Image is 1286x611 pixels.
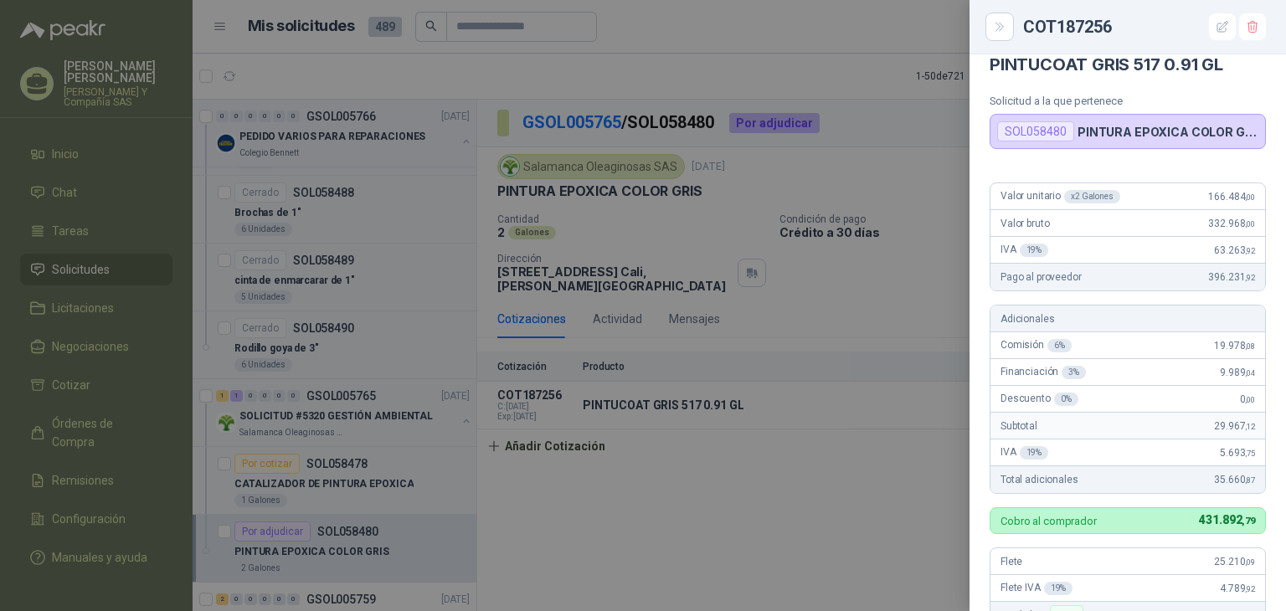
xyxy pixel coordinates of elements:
span: 5.693 [1220,447,1255,459]
div: 0 % [1054,393,1078,406]
span: 332.968 [1208,218,1255,229]
span: ,92 [1245,273,1255,282]
span: ,92 [1245,246,1255,255]
div: x 2 Galones [1064,190,1120,203]
div: 6 % [1047,339,1072,352]
span: ,00 [1245,219,1255,228]
span: Valor bruto [1001,218,1049,229]
span: Flete IVA [1001,582,1073,595]
p: Solicitud a la que pertenece [990,95,1266,107]
div: 19 % [1020,244,1049,257]
span: Valor unitario [1001,190,1120,203]
p: PINTURA EPOXICA COLOR GRIS [1078,125,1258,139]
span: 19.978 [1214,340,1255,352]
span: IVA [1001,244,1048,257]
span: 35.660 [1214,474,1255,485]
h4: PINTUCOAT GRIS 517 0.91 GL [990,54,1266,74]
span: Descuento [1001,393,1078,406]
span: ,92 [1245,584,1255,593]
span: ,00 [1245,395,1255,404]
span: Flete [1001,556,1022,567]
span: 29.967 [1214,420,1255,432]
span: 431.892 [1199,513,1255,526]
div: SOL058480 [997,121,1074,141]
span: Pago al proveedor [1001,271,1082,283]
span: Subtotal [1001,420,1037,432]
p: Cobro al comprador [1001,516,1097,526]
div: 3 % [1062,366,1086,379]
span: IVA [1001,446,1048,460]
div: 19 % [1044,582,1073,595]
span: ,12 [1245,422,1255,431]
span: ,79 [1242,516,1255,526]
span: Financiación [1001,366,1086,379]
span: Comisión [1001,339,1072,352]
span: ,00 [1245,193,1255,202]
div: Total adicionales [990,466,1265,493]
button: Close [990,17,1010,37]
span: ,04 [1245,368,1255,377]
div: 19 % [1020,446,1049,460]
span: 63.263 [1214,244,1255,256]
span: 25.210 [1214,556,1255,567]
span: 0 [1240,393,1255,405]
span: ,75 [1245,449,1255,458]
span: 4.789 [1220,583,1255,594]
span: 9.989 [1220,367,1255,378]
div: COT187256 [1023,13,1266,40]
span: ,09 [1245,557,1255,567]
span: ,08 [1245,341,1255,351]
div: Adicionales [990,305,1265,332]
span: 396.231 [1208,271,1255,283]
span: ,87 [1245,475,1255,485]
span: 166.484 [1208,191,1255,203]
